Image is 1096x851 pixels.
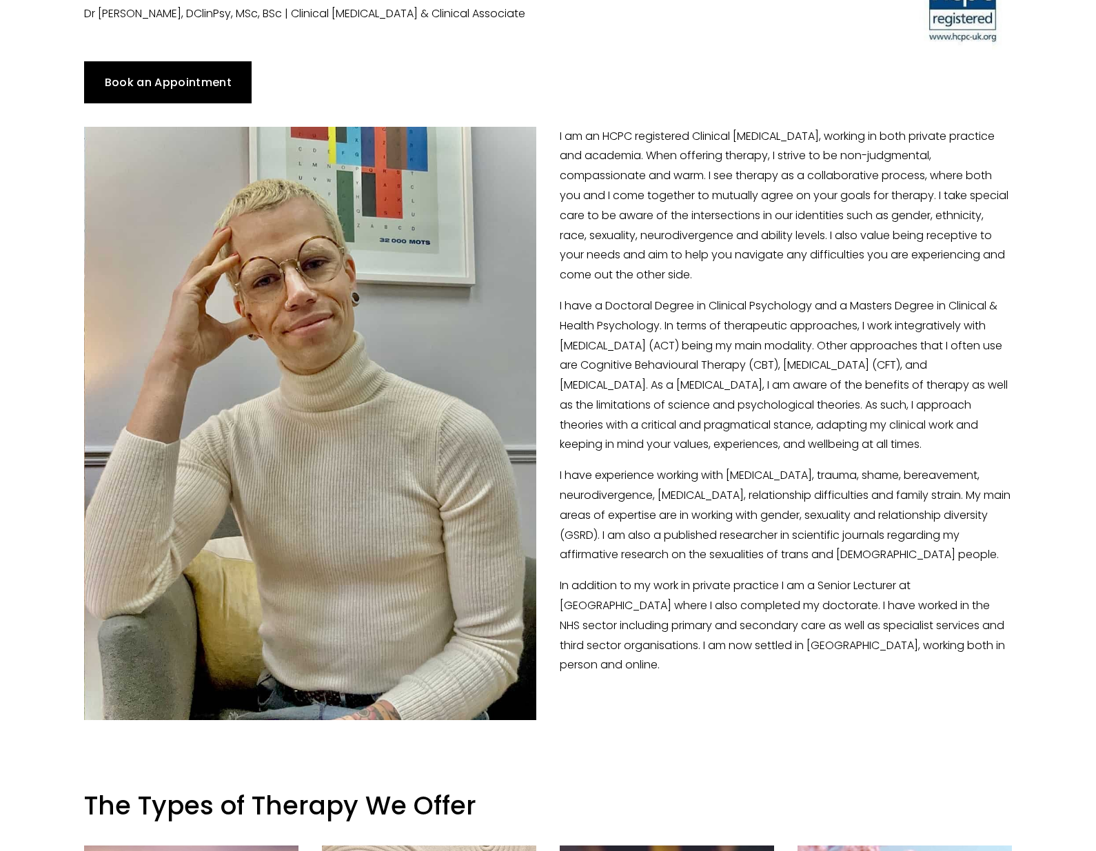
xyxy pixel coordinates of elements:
p: I am an HCPC registered Clinical [MEDICAL_DATA], working in both private practice and academia. W... [84,127,1011,285]
p: I have a Doctoral Degree in Clinical Psychology and a Masters Degree in Clinical & Health Psychol... [84,296,1011,455]
a: Book an Appointment [84,61,252,103]
p: I have experience working with [MEDICAL_DATA], trauma, shame, bereavement, neurodivergence, [MEDI... [84,466,1011,565]
h1: The Types of Therapy We Offer [84,790,1011,822]
p: In addition to my work in private practice I am a Senior Lecturer at [GEOGRAPHIC_DATA] where I al... [84,576,1011,675]
p: Dr [PERSON_NAME], DClinPsy, MSc, BSc | Clinical [MEDICAL_DATA] & Clinical Associate [84,4,773,24]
